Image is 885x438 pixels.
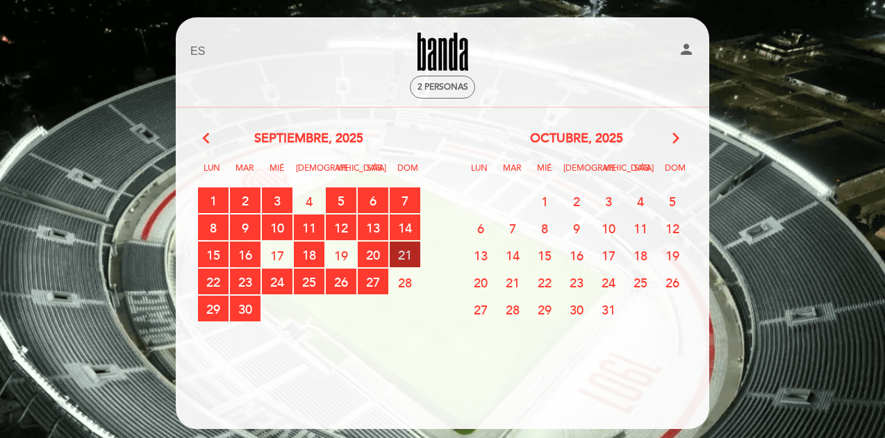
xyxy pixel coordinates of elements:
span: Lun [198,161,226,187]
span: 10 [593,215,624,241]
span: 13 [358,214,388,240]
span: 15 [529,242,560,268]
span: 12 [657,215,688,241]
span: Sáb [629,161,656,187]
span: 7 [390,187,420,213]
span: 17 [262,242,292,268]
span: 19 [326,242,356,268]
span: 31 [593,296,624,322]
span: [DEMOGRAPHIC_DATA] [296,161,324,187]
a: Banda [356,33,529,71]
span: 11 [625,215,656,241]
span: 19 [657,242,688,268]
span: Mar [231,161,258,187]
span: 29 [198,296,229,321]
span: 25 [294,269,324,294]
i: person [678,41,695,58]
span: 27 [358,269,388,294]
span: 26 [657,269,688,295]
i: arrow_forward_ios [670,130,682,148]
i: arrow_back_ios [203,130,215,148]
span: Sáb [361,161,389,187]
span: 5 [326,187,356,213]
span: 10 [262,214,292,240]
span: 21 [390,242,420,267]
span: 12 [326,214,356,240]
span: 8 [198,214,229,240]
span: 3 [593,188,624,214]
span: Lun [465,161,493,187]
span: 24 [262,269,292,294]
span: 16 [230,242,260,267]
span: 21 [497,269,528,295]
span: 17 [593,242,624,268]
span: Mié [263,161,291,187]
span: Dom [394,161,422,187]
span: 4 [294,188,324,214]
span: 28 [497,296,528,322]
span: 8 [529,215,560,241]
span: septiembre, 2025 [254,130,363,148]
span: Dom [661,161,689,187]
span: 14 [390,214,420,240]
span: 20 [465,269,496,295]
span: 27 [465,296,496,322]
span: Mié [531,161,559,187]
span: 11 [294,214,324,240]
span: 2 [561,188,592,214]
span: 7 [497,215,528,241]
span: octubre, 2025 [530,130,623,148]
span: 2 personas [417,82,468,92]
span: 16 [561,242,592,268]
span: 2 [230,187,260,213]
span: Vie [329,161,356,187]
span: 15 [198,242,229,267]
span: 23 [230,269,260,294]
span: 13 [465,242,496,268]
span: 24 [593,269,624,295]
span: 25 [625,269,656,295]
span: 28 [390,269,420,295]
span: 18 [294,242,324,267]
span: 23 [561,269,592,295]
span: 5 [657,188,688,214]
span: 6 [358,187,388,213]
span: 14 [497,242,528,268]
span: 30 [561,296,592,322]
span: 20 [358,242,388,267]
span: Mar [498,161,526,187]
span: 1 [529,188,560,214]
span: 29 [529,296,560,322]
span: 30 [230,296,260,321]
span: 6 [465,215,496,241]
span: 3 [262,187,292,213]
span: Vie [596,161,624,187]
span: 1 [198,187,229,213]
span: 9 [230,214,260,240]
span: 4 [625,188,656,214]
span: 18 [625,242,656,268]
span: 26 [326,269,356,294]
span: 9 [561,215,592,241]
span: 22 [529,269,560,295]
button: person [678,41,695,62]
span: 22 [198,269,229,294]
span: [DEMOGRAPHIC_DATA] [563,161,591,187]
